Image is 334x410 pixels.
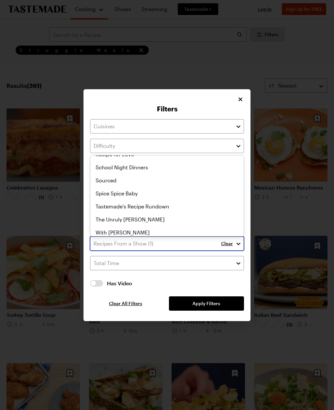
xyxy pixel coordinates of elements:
span: Has Video [107,279,244,287]
h2: Filters [90,105,244,113]
span: With [PERSON_NAME] [96,229,150,236]
span: Clear All Filters [109,300,142,307]
button: Apply Filters [169,296,244,311]
span: School Night Dinners [96,163,148,171]
input: Difficulty [90,139,244,153]
button: Close [237,96,244,103]
p: Clear [221,241,233,247]
input: Total Time [90,256,244,270]
button: Clear All Filters [90,300,161,307]
span: The Unruly [PERSON_NAME] [96,216,165,223]
span: Apply Filters [192,300,220,307]
button: Clear Recipes From a Show filter [221,241,233,247]
input: Cuisines [90,119,244,134]
span: Sourced [96,177,116,184]
input: Recipes From a Show (1) [90,236,244,251]
span: Tastemade's Recipe Rundown [96,203,169,210]
span: Spice Spice Baby [96,190,138,197]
